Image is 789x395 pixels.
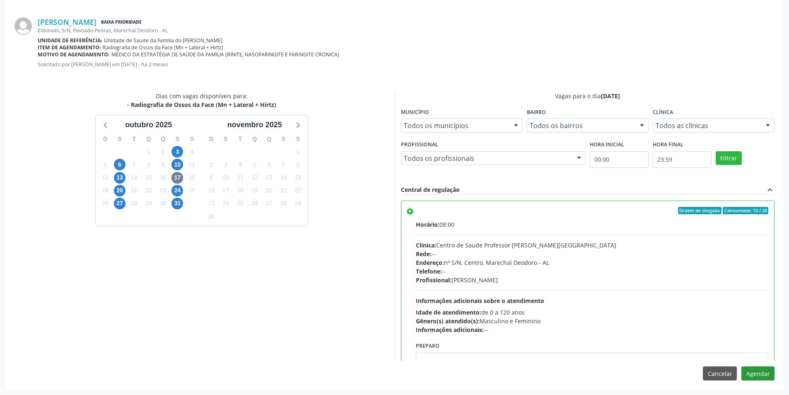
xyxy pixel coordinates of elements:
[38,51,110,58] b: Motivo de agendamento:
[99,172,111,184] span: domingo, 12 de outubro de 2025
[171,172,183,184] span: sexta-feira, 17 de outubro de 2025
[220,198,232,209] span: segunda-feira, 24 de novembro de 2025
[234,172,246,184] span: terça-feira, 11 de novembro de 2025
[716,151,742,165] button: Filtrar
[143,146,154,158] span: quarta-feira, 1 de outubro de 2025
[205,172,217,184] span: domingo, 9 de novembro de 2025
[416,241,769,250] div: Centro de Saude Professor [PERSON_NAME][GEOGRAPHIC_DATA]
[127,100,276,109] div: - Radiografia de Ossos da Face (Mn + Lateral + Hirtz)
[171,159,183,170] span: sexta-feira, 10 de outubro de 2025
[99,18,143,27] span: Baixa Prioridade
[401,92,775,100] div: Vagas para o dia
[220,159,232,170] span: segunda-feira, 3 de novembro de 2025
[98,133,113,145] div: D
[141,133,156,145] div: Q
[128,159,140,170] span: terça-feira, 7 de outubro de 2025
[128,172,140,184] span: terça-feira, 14 de outubro de 2025
[656,121,758,130] span: Todos as clínicas
[292,185,304,196] span: sábado, 22 de novembro de 2025
[416,250,769,258] div: --
[262,133,276,145] div: Q
[186,146,198,158] span: sábado, 4 de outubro de 2025
[99,185,111,196] span: domingo, 19 de outubro de 2025
[128,185,140,196] span: terça-feira, 21 de outubro de 2025
[277,172,289,184] span: sexta-feira, 14 de novembro de 2025
[263,185,275,196] span: quinta-feira, 20 de novembro de 2025
[277,185,289,196] span: sexta-feira, 21 de novembro de 2025
[527,106,546,119] label: Bairro
[143,172,154,184] span: quarta-feira, 15 de outubro de 2025
[653,138,683,151] label: Hora final
[122,119,175,131] div: outubro 2025
[416,340,439,353] label: Preparo
[224,119,285,131] div: novembro 2025
[276,133,291,145] div: S
[249,185,261,196] span: quarta-feira, 19 de novembro de 2025
[653,151,712,168] input: Selecione o horário
[186,172,198,184] span: sábado, 18 de outubro de 2025
[416,276,451,284] span: Profissional:
[292,172,304,184] span: sábado, 15 de novembro de 2025
[103,44,223,51] span: Radiografia de Ossos da Face (Mn + Lateral + Hirtz)
[416,241,436,249] span: Clínica:
[99,198,111,209] span: domingo, 26 de outubro de 2025
[127,92,276,109] div: Dias com vagas disponíveis para:
[292,198,304,209] span: sábado, 29 de novembro de 2025
[292,146,304,158] span: sábado, 1 de novembro de 2025
[104,37,222,44] span: Unidade de Saude da Familia do [PERSON_NAME]
[205,185,217,196] span: domingo, 16 de novembro de 2025
[220,185,232,196] span: segunda-feira, 17 de novembro de 2025
[205,198,217,209] span: domingo, 23 de novembro de 2025
[416,267,442,275] span: Telefone:
[416,297,544,305] span: Informações adicionais sobre o atendimento
[404,154,569,162] span: Todos os profissionais
[291,133,305,145] div: S
[128,198,140,209] span: terça-feira, 28 de outubro de 2025
[416,308,481,316] span: Idade de atendimento:
[590,138,624,151] label: Hora inicial
[249,159,261,170] span: quarta-feira, 5 de novembro de 2025
[114,159,125,170] span: segunda-feira, 6 de outubro de 2025
[186,185,198,196] span: sábado, 25 de outubro de 2025
[416,317,480,325] span: Gênero(s) atendido(s):
[249,172,261,184] span: quarta-feira, 12 de novembro de 2025
[38,37,102,44] b: Unidade de referência:
[113,133,127,145] div: S
[114,198,125,209] span: segunda-feira, 27 de outubro de 2025
[416,325,769,334] div: --
[741,366,775,380] button: Agendar
[416,326,484,334] span: Informações adicionais:
[157,146,169,158] span: quinta-feira, 2 de outubro de 2025
[263,159,275,170] span: quinta-feira, 6 de novembro de 2025
[277,159,289,170] span: sexta-feira, 7 de novembro de 2025
[186,159,198,170] span: sábado, 11 de outubro de 2025
[601,92,620,100] span: [DATE]
[127,133,141,145] div: T
[765,185,775,194] i: expand_less
[292,159,304,170] span: sábado, 8 de novembro de 2025
[416,308,769,317] div: de 0 a 120 anos
[114,172,125,184] span: segunda-feira, 13 de outubro de 2025
[157,198,169,209] span: quinta-feira, 30 de outubro de 2025
[703,366,737,380] button: Cancelar
[401,138,438,151] label: Profissional
[171,185,183,196] span: sexta-feira, 24 de outubro de 2025
[157,172,169,184] span: quinta-feira, 16 de outubro de 2025
[233,133,247,145] div: T
[723,207,768,214] span: Consumidos: 10 / 20
[416,267,769,276] div: --
[416,317,769,325] div: Masculino e Feminino
[157,159,169,170] span: quinta-feira, 9 de outubro de 2025
[416,220,769,229] div: 08:00
[205,159,217,170] span: domingo, 2 de novembro de 2025
[249,198,261,209] span: quarta-feira, 26 de novembro de 2025
[416,221,439,228] span: Horário:
[263,172,275,184] span: quinta-feira, 13 de novembro de 2025
[204,133,219,145] div: D
[170,133,185,145] div: S
[114,185,125,196] span: segunda-feira, 20 de outubro de 2025
[247,133,262,145] div: Q
[234,185,246,196] span: terça-feira, 18 de novembro de 2025
[38,44,101,51] b: Item de agendamento:
[401,185,460,194] div: Central de regulação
